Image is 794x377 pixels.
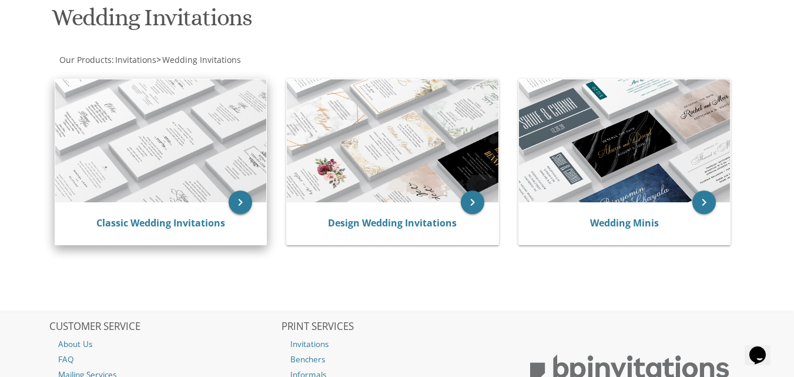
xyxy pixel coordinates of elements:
iframe: chat widget [745,330,782,365]
a: Benchers [282,352,512,367]
span: Wedding Invitations [162,54,241,65]
a: About Us [49,336,280,352]
img: Classic Wedding Invitations [55,79,266,203]
a: Invitations [282,336,512,352]
span: > [156,54,241,65]
a: Invitations [114,54,156,65]
h2: CUSTOMER SERVICE [49,321,280,333]
a: Design Wedding Invitations [328,216,457,229]
a: keyboard_arrow_right [692,191,716,214]
div: : [49,54,397,66]
h1: Wedding Invitations [52,5,507,39]
h2: PRINT SERVICES [282,321,512,333]
img: Wedding Minis [519,79,730,203]
img: Design Wedding Invitations [287,79,498,203]
a: FAQ [49,352,280,367]
span: Invitations [115,54,156,65]
a: keyboard_arrow_right [229,191,252,214]
a: Wedding Minis [590,216,659,229]
a: Classic Wedding Invitations [96,216,225,229]
a: keyboard_arrow_right [461,191,484,214]
a: Our Products [58,54,112,65]
a: Wedding Invitations [161,54,241,65]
